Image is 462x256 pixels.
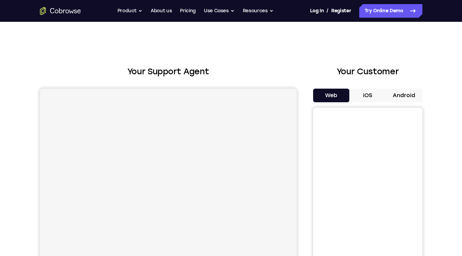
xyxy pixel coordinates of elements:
a: Register [331,4,351,18]
a: Try Online Demo [359,4,422,18]
a: Pricing [180,4,196,18]
span: / [326,7,328,15]
button: Product [117,4,143,18]
h2: Your Support Agent [40,65,297,78]
button: Web [313,89,350,102]
button: Resources [243,4,274,18]
a: Log In [310,4,324,18]
button: Use Cases [204,4,235,18]
a: Go to the home page [40,7,81,15]
button: iOS [349,89,386,102]
h2: Your Customer [313,65,422,78]
button: Android [386,89,422,102]
a: About us [151,4,172,18]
